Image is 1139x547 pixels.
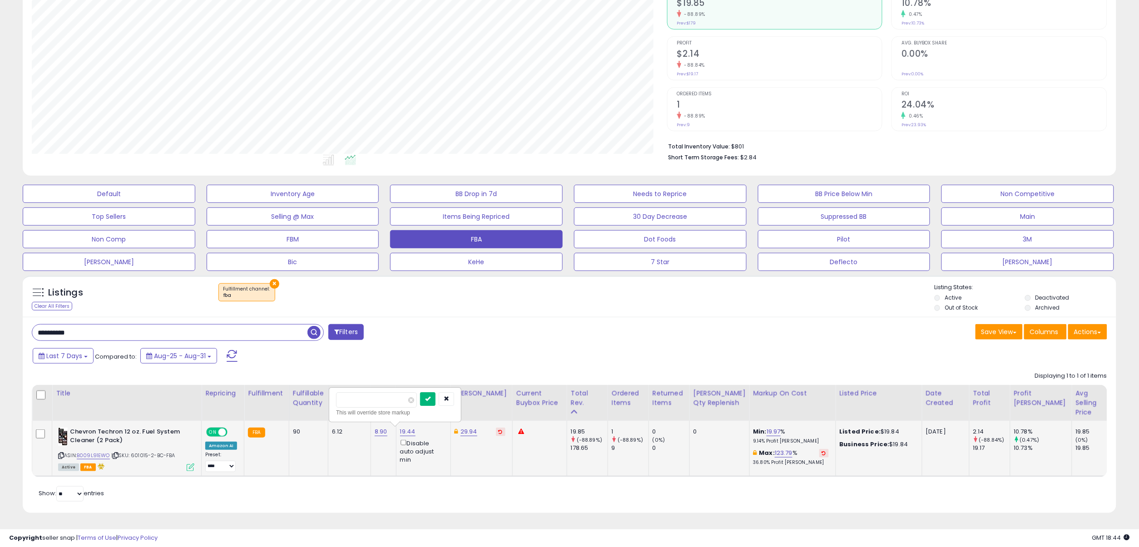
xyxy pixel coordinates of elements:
[767,427,781,436] a: 19.97
[753,438,829,444] p: 9.14% Profit [PERSON_NAME]
[9,534,158,542] div: seller snap | |
[33,348,94,364] button: Last 7 Days
[205,442,237,450] div: Amazon AI
[1076,428,1113,436] div: 19.85
[1035,372,1107,380] div: Displaying 1 to 1 of 1 items
[23,230,195,248] button: Non Comp
[689,385,749,421] th: Please note that this number is a calculation based on your required days of coverage and your ve...
[677,49,882,61] h2: $2.14
[669,140,1100,151] li: $801
[612,444,649,452] div: 9
[669,143,730,150] b: Total Inventory Value:
[207,207,379,226] button: Selling @ Max
[223,292,270,299] div: fba
[753,428,829,444] div: %
[77,452,110,459] a: B009L91EWO
[205,389,240,398] div: Repricing
[1014,389,1068,408] div: Profit [PERSON_NAME]
[58,428,68,446] img: 51I2GiHMgDL._SL40_.jpg
[207,253,379,271] button: Bic
[9,533,42,542] strong: Copyright
[390,253,563,271] button: KeHe
[945,304,978,311] label: Out of Stock
[935,283,1117,292] p: Listing States:
[226,429,241,436] span: OFF
[901,71,923,77] small: Prev: 0.00%
[1020,436,1040,444] small: (0.47%)
[80,463,96,471] span: FBA
[571,389,604,408] div: Total Rev.
[749,385,836,421] th: The percentage added to the cost of goods (COGS) that forms the calculator for Min & Max prices.
[207,185,379,203] button: Inventory Age
[1030,327,1059,336] span: Columns
[677,41,882,46] span: Profit
[979,436,1005,444] small: (-88.84%)
[840,440,890,448] b: Business Price:
[1068,324,1107,340] button: Actions
[574,185,747,203] button: Needs to Reprice
[571,444,608,452] div: 178.65
[693,389,746,408] div: [PERSON_NAME] Qty Replenish
[574,230,747,248] button: Dot Foods
[1024,324,1067,340] button: Columns
[753,427,767,436] b: Min:
[58,428,194,470] div: ASIN:
[574,253,747,271] button: 7 Star
[612,389,645,408] div: Ordered Items
[653,436,665,444] small: (0%)
[248,389,285,398] div: Fulfillment
[1076,389,1109,417] div: Avg Selling Price
[207,230,379,248] button: FBM
[48,286,83,299] h5: Listings
[901,49,1107,61] h2: 0.00%
[941,185,1114,203] button: Non Competitive
[901,99,1107,112] h2: 24.04%
[945,294,961,301] label: Active
[375,427,387,436] a: 8.90
[96,463,105,469] i: hazardous material
[753,450,757,456] i: This overrides the store level max markup for this listing
[901,92,1107,97] span: ROI
[612,428,649,436] div: 1
[941,230,1114,248] button: 3M
[46,351,82,360] span: Last 7 Days
[753,449,829,466] div: %
[753,459,829,466] p: 36.80% Profit [PERSON_NAME]
[669,153,739,161] b: Short Term Storage Fees:
[205,452,237,472] div: Preset:
[1014,444,1072,452] div: 10.73%
[390,207,563,226] button: Items Being Repriced
[840,427,881,436] b: Listed Price:
[901,41,1107,46] span: Avg. Buybox Share
[461,427,477,436] a: 29.94
[941,253,1114,271] button: [PERSON_NAME]
[681,113,706,119] small: -88.89%
[926,389,966,408] div: Date Created
[140,348,217,364] button: Aug-25 - Aug-31
[56,389,198,398] div: Title
[840,440,915,448] div: $19.84
[23,185,195,203] button: Default
[70,428,180,447] b: Chevron Techron 12 oz. Fuel System Cleaner (2 Pack)
[58,463,79,471] span: All listings currently available for purchase on Amazon
[822,451,826,455] i: Revert to store-level Max Markup
[775,448,792,458] a: 123.79
[840,389,918,398] div: Listed Price
[328,324,364,340] button: Filters
[840,428,915,436] div: $19.84
[154,351,206,360] span: Aug-25 - Aug-31
[677,71,698,77] small: Prev: $19.17
[111,452,175,459] span: | SKU: 601015-2-BC-FBA
[653,428,689,436] div: 0
[400,438,444,464] div: Disable auto adjust min
[571,428,608,436] div: 19.85
[78,533,116,542] a: Terms of Use
[976,324,1023,340] button: Save View
[677,92,882,97] span: Ordered Items
[926,428,962,436] div: [DATE]
[973,444,1010,452] div: 19.17
[455,389,509,398] div: [PERSON_NAME]
[758,253,931,271] button: Deflecto
[753,389,832,398] div: Markup on Cost
[681,11,706,18] small: -88.89%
